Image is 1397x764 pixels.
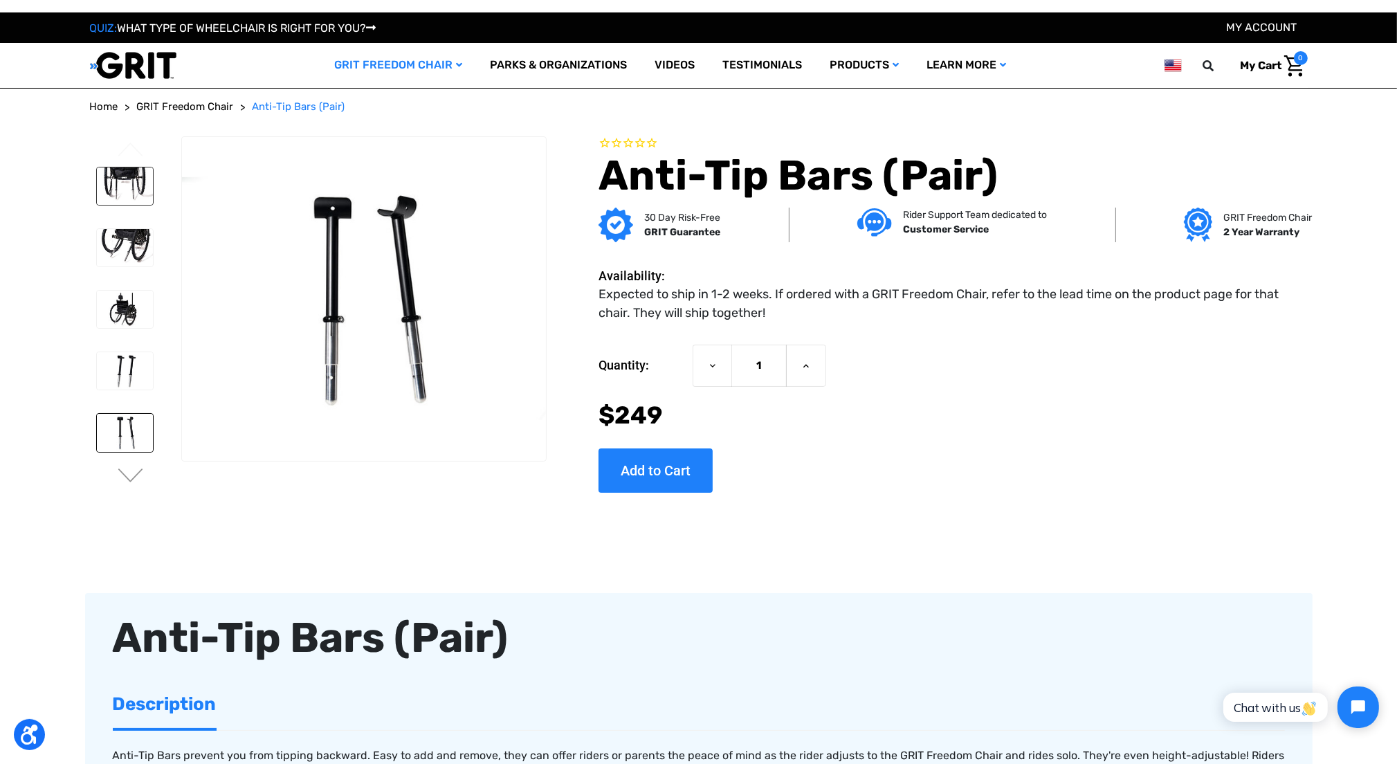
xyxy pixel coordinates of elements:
[913,43,1020,88] a: Learn More
[1230,51,1308,80] a: Cart with 0 items
[1294,51,1308,65] span: 0
[253,99,345,115] a: Anti-Tip Bars (Pair)
[1165,57,1181,74] img: us.png
[1209,51,1230,80] input: Search
[90,51,176,80] img: GRIT All-Terrain Wheelchair and Mobility Equipment
[1208,675,1391,740] iframe: Tidio Chat
[97,414,153,451] img: GRIT Anti-Tip Bars: pair of anti tip balance sticks hardware shown for use as accessory with GRIT...
[90,100,118,113] span: Home
[641,43,709,88] a: Videos
[90,99,118,115] a: Home
[137,99,234,115] a: GRIT Freedom Chair
[1223,226,1299,238] strong: 2 Year Warranty
[1184,208,1212,242] img: Grit freedom
[599,285,1300,322] dd: Expected to ship in 1-2 weeks. If ordered with a GRIT Freedom Chair, refer to the lead time on th...
[903,224,989,235] strong: Customer Service
[644,226,720,238] strong: GRIT Guarantee
[599,448,713,493] input: Add to Cart
[1227,21,1297,34] a: Account
[599,136,1307,152] span: Rated 0.0 out of 5 stars 0 reviews
[599,401,662,430] span: $249
[253,100,345,113] span: Anti-Tip Bars (Pair)
[709,43,816,88] a: Testimonials
[90,21,376,35] a: QUIZ:WHAT TYPE OF WHEELCHAIR IS RIGHT FOR YOU?
[97,291,153,328] img: GRIT Anti-Tip Bars: back side angle view of GRIT Freedom Chair outdoor wheelchair with anti-tip b...
[599,266,686,285] dt: Availability:
[1241,59,1282,72] span: My Cart
[476,43,641,88] a: Parks & Organizations
[644,210,720,225] p: 30 Day Risk-Free
[90,21,118,35] span: QUIZ:
[816,43,913,88] a: Products
[320,43,476,88] a: GRIT Freedom Chair
[97,167,153,205] img: GRIT Anti-Tip Bars: back of GRIT Freedom Chair with anti-tip balance sticks pair installed at rea...
[857,208,892,237] img: Customer service
[113,607,1285,669] div: Anti-Tip Bars (Pair)
[116,469,145,485] button: Go to slide 2 of 2
[599,345,686,386] label: Quantity:
[116,143,145,159] button: Go to slide 2 of 2
[599,208,633,242] img: GRIT Guarantee
[137,100,234,113] span: GRIT Freedom Chair
[113,680,217,728] a: Description
[97,352,153,390] img: GRIT Anti-Tip Bars: pair of anti tip balance sticks hardware shown for use as accessory with GRIT...
[97,229,153,266] img: GRIT Anti-Tip Bars: side angle back view of GRIT Freedom Chair with anti-tips pair installed at r...
[599,151,1307,201] h1: Anti-Tip Bars (Pair)
[1223,210,1312,225] p: GRIT Freedom Chair
[182,177,546,420] img: GRIT Anti-Tip Bars: pair of anti tip balance sticks hardware shown for use as accessory with GRIT...
[1284,55,1304,77] img: Cart
[90,99,1308,115] nav: Breadcrumb
[903,208,1047,222] p: Rider Support Team dedicated to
